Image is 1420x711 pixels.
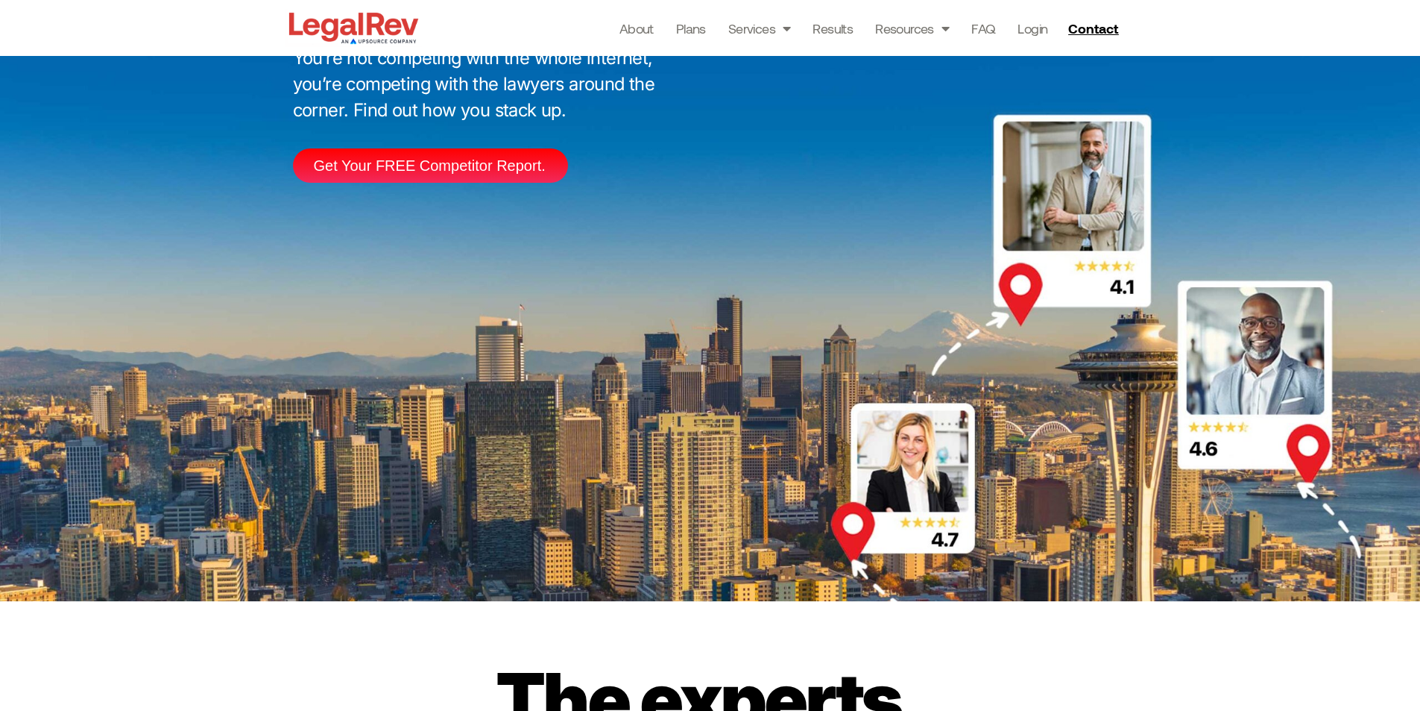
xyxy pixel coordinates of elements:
nav: Menu [619,18,1048,39]
span: Get Your FREE Competitor Report. [314,158,546,173]
a: About [619,18,654,39]
a: FAQ [971,18,995,39]
a: Results [812,18,853,39]
a: Contact [1062,16,1128,40]
a: Resources [875,18,949,39]
a: Plans [676,18,706,39]
a: Get Your FREE Competitor Report. [293,148,568,183]
p: You’re not competing with the whole internet, you’re competing with the lawyers around the corner... [293,45,699,123]
a: Services [728,18,791,39]
span: Contact [1068,22,1118,35]
a: Login [1017,18,1047,39]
